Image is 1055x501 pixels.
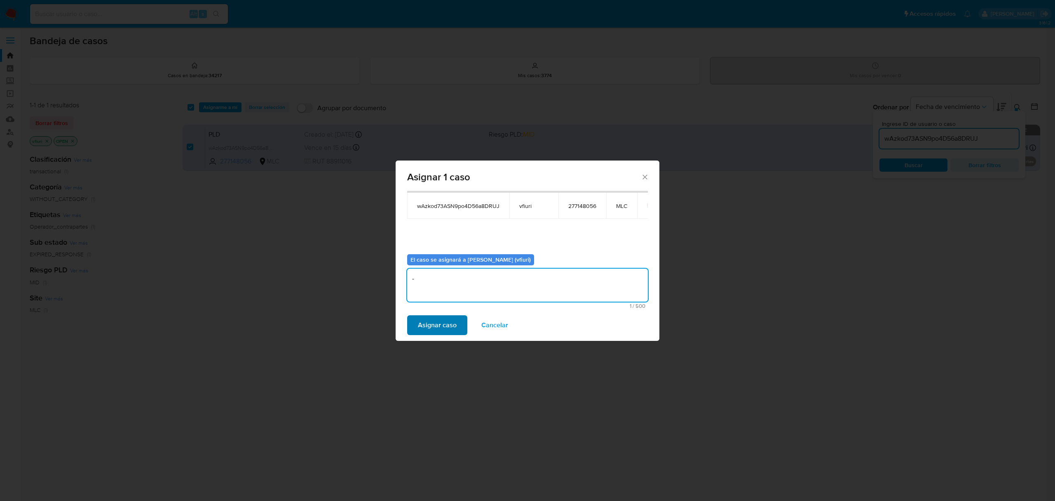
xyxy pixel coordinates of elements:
[641,173,648,180] button: Cerrar ventana
[616,202,627,210] span: MLC
[519,202,549,210] span: vfiuri
[418,316,457,334] span: Asignar caso
[407,269,648,302] textarea: -
[396,161,659,341] div: assign-modal
[407,172,641,182] span: Asignar 1 caso
[407,315,467,335] button: Asignar caso
[471,315,519,335] button: Cancelar
[410,255,531,264] b: El caso se asignará a [PERSON_NAME] (vfiuri)
[481,316,508,334] span: Cancelar
[647,201,657,210] button: icon-button
[568,202,596,210] span: 277148056
[410,303,645,309] span: Máximo 500 caracteres
[417,202,499,210] span: wAzkod73ASN9po4D56a8DRUJ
